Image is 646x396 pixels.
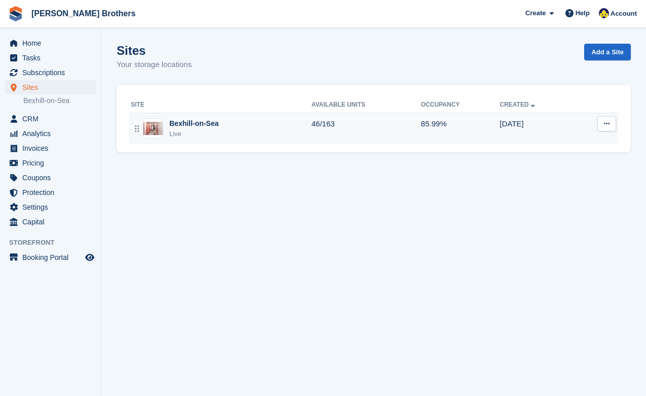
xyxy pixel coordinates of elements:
[311,113,421,144] td: 46/163
[22,200,83,214] span: Settings
[5,36,96,50] a: menu
[169,129,219,139] div: Live
[117,59,192,71] p: Your storage locations
[22,156,83,170] span: Pricing
[5,215,96,229] a: menu
[27,5,139,22] a: [PERSON_NAME] Brothers
[5,126,96,141] a: menu
[5,171,96,185] a: menu
[5,112,96,126] a: menu
[169,118,219,129] div: Bexhill-on-Sea
[22,65,83,80] span: Subscriptions
[5,156,96,170] a: menu
[599,8,609,18] img: Cameron
[311,97,421,113] th: Available Units
[576,8,590,18] span: Help
[22,171,83,185] span: Coupons
[22,185,83,200] span: Protection
[584,44,631,60] a: Add a Site
[9,238,101,248] span: Storefront
[5,80,96,94] a: menu
[22,141,83,155] span: Invoices
[499,113,575,144] td: [DATE]
[22,80,83,94] span: Sites
[421,97,499,113] th: Occupancy
[499,101,536,108] a: Created
[421,113,499,144] td: 85.99%
[22,51,83,65] span: Tasks
[5,51,96,65] a: menu
[525,8,546,18] span: Create
[5,200,96,214] a: menu
[84,251,96,263] a: Preview store
[22,250,83,265] span: Booking Portal
[22,126,83,141] span: Analytics
[5,185,96,200] a: menu
[611,9,637,19] span: Account
[5,141,96,155] a: menu
[22,36,83,50] span: Home
[22,112,83,126] span: CRM
[8,6,23,21] img: stora-icon-8386f47178a22dfd0bd8f6a31ec36ba5ce8667c1dd55bd0f319d3a0aa187defe.svg
[143,122,163,135] img: Image of Bexhill-on-Sea site
[5,65,96,80] a: menu
[117,44,192,57] h1: Sites
[129,97,311,113] th: Site
[22,215,83,229] span: Capital
[23,96,96,106] a: Bexhill-on-Sea
[5,250,96,265] a: menu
